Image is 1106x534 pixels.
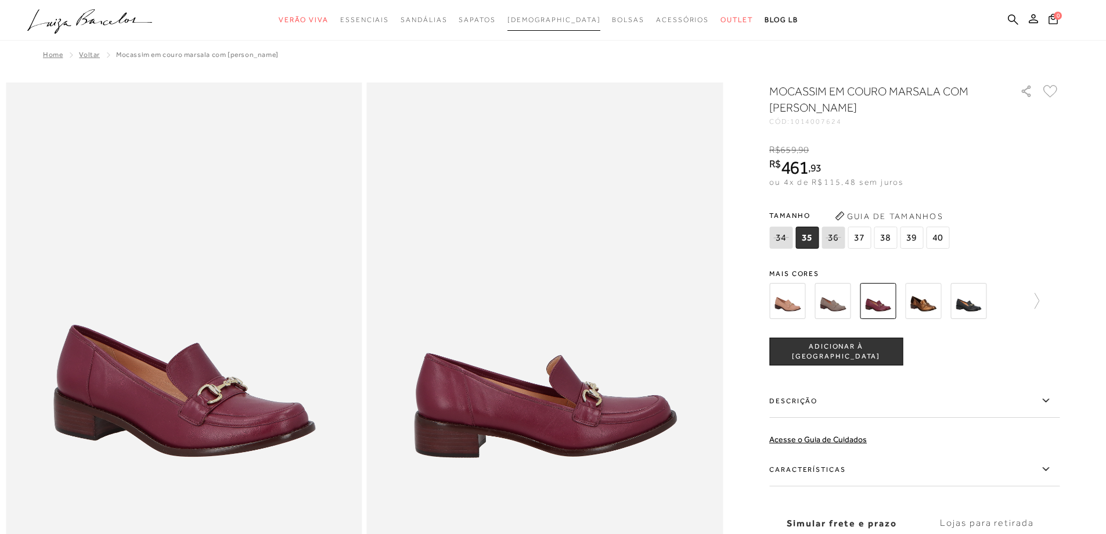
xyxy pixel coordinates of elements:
span: ou 4x de R$115,48 sem juros [769,177,903,187]
span: 0 [1054,12,1062,20]
img: MOCASSIM EM COURO MARSALA COM BRIDÃO DOURADO [860,283,896,319]
span: 93 [810,162,822,174]
a: Acesse o Guia de Cuidados [769,435,867,444]
span: 34 [769,227,792,249]
button: ADICIONAR À [GEOGRAPHIC_DATA] [769,338,903,365]
i: R$ [769,159,781,169]
span: 659 [780,145,796,155]
span: Outlet [720,16,753,24]
span: Essenciais [340,16,389,24]
span: Acessórios [656,16,709,24]
a: categoryNavScreenReaderText [612,9,644,31]
a: categoryNavScreenReaderText [340,9,389,31]
span: Sapatos [459,16,495,24]
a: Home [43,51,63,59]
button: Guia de Tamanhos [831,207,947,225]
div: CÓD: [769,118,1001,125]
a: categoryNavScreenReaderText [656,9,709,31]
a: BLOG LB [765,9,798,31]
label: Características [769,453,1060,486]
span: 461 [781,157,808,178]
span: 90 [798,145,809,155]
span: 37 [848,227,871,249]
img: MOCASSIM EM COURO PRETO COM BRIDÃO DOURADO [950,283,986,319]
a: categoryNavScreenReaderText [279,9,329,31]
label: Descrição [769,384,1060,418]
span: Sandálias [401,16,447,24]
span: 39 [900,227,923,249]
span: BLOG LB [765,16,798,24]
span: 1014007624 [790,117,842,126]
a: categoryNavScreenReaderText [401,9,447,31]
img: MOCASSIM EM COURO METALIZADO BROWN COM BRIDÃO DOURADO [905,283,941,319]
span: 40 [926,227,949,249]
i: R$ [769,145,780,155]
span: Mais cores [769,270,1060,277]
span: 38 [874,227,897,249]
span: Tamanho [769,207,952,224]
i: , [797,145,809,155]
img: MOCASSIM EM COURO BEGE BLUSH COM BRIDÃO DOURADO [769,283,805,319]
span: Verão Viva [279,16,329,24]
i: , [808,163,822,173]
a: noSubCategoriesText [507,9,601,31]
img: MOCASSIM EM COURO CINZA DUMBO COM BRIDÃO DOURADO [815,283,851,319]
h1: MOCASSIM EM COURO MARSALA COM [PERSON_NAME] [769,83,987,116]
span: MOCASSIM EM COURO MARSALA COM [PERSON_NAME] [116,51,279,59]
a: categoryNavScreenReaderText [459,9,495,31]
span: 35 [795,227,819,249]
a: Voltar [79,51,100,59]
span: 36 [822,227,845,249]
span: [DEMOGRAPHIC_DATA] [507,16,601,24]
span: Bolsas [612,16,644,24]
button: 0 [1045,13,1061,28]
span: ADICIONAR À [GEOGRAPHIC_DATA] [770,342,902,362]
a: categoryNavScreenReaderText [720,9,753,31]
